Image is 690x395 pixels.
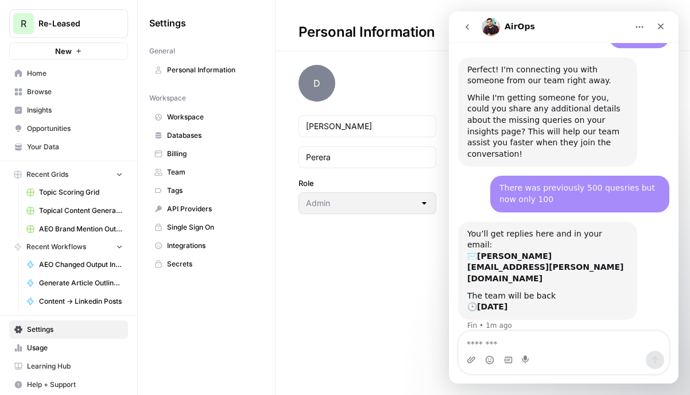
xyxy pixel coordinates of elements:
span: General [149,46,175,56]
span: Help + Support [27,379,123,390]
span: R [21,17,26,30]
span: Settings [149,16,186,30]
a: Content -> Linkedin Posts [21,292,128,311]
span: Home [27,68,123,79]
a: Usage [9,339,128,357]
span: Settings [27,324,123,335]
span: D [299,65,335,102]
span: Tags [167,185,258,196]
span: AEO Changed Output Instructions [39,260,123,270]
a: Browse [9,83,128,101]
a: API Providers [149,200,263,218]
span: Team [167,167,258,177]
iframe: Intercom live chat [449,11,679,384]
a: Topical Content Generation Grid [21,202,128,220]
span: Content -> Linkedin Posts [39,296,123,307]
a: Insights [9,101,128,119]
button: Recent Workflows [9,238,128,255]
a: Personal Information [149,61,263,79]
button: New [9,42,128,60]
a: Home [9,64,128,83]
span: Recent Grids [26,169,68,180]
a: Your Data [9,138,128,156]
span: Workspace [149,93,186,103]
span: Databases [167,130,258,141]
span: Recent Workflows [26,242,86,252]
span: Learning Hub [27,361,123,371]
div: Personal Information [276,23,458,41]
button: Help + Support [9,375,128,394]
button: Workspace: Re-Leased [9,9,128,38]
a: AEO Changed Output Instructions [21,255,128,274]
a: Single Sign On [149,218,263,237]
span: Topic Scoring Grid [39,187,123,197]
span: Topical Content Generation Grid [39,206,123,216]
label: Role [299,177,436,189]
span: AEO Brand Mention Outreach [39,224,123,234]
span: Your Data [27,142,123,152]
span: Secrets [167,259,258,269]
button: Recent Grids [9,166,128,183]
span: Usage [27,343,123,353]
span: Billing [167,149,258,159]
span: Personal Information [167,65,258,75]
a: Learning Hub [9,357,128,375]
a: Integrations [149,237,263,255]
a: Opportunities [9,119,128,138]
a: Generate Article Outline + Deep Research [21,274,128,292]
a: Secrets [149,255,263,273]
span: Browse [27,87,123,97]
a: Workspace [149,108,263,126]
a: AEO Brand Mention Outreach [21,220,128,238]
a: Topic Scoring Grid [21,183,128,202]
span: Single Sign On [167,222,258,233]
span: Re-Leased [38,18,108,29]
span: Workspace [167,112,258,122]
span: Integrations [167,241,258,251]
a: Tags [149,181,263,200]
span: Opportunities [27,123,123,134]
span: API Providers [167,204,258,214]
span: Generate Article Outline + Deep Research [39,278,123,288]
span: Insights [27,105,123,115]
a: Billing [149,145,263,163]
a: Team [149,163,263,181]
a: Settings [9,320,128,339]
span: New [55,45,72,57]
a: Databases [149,126,263,145]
